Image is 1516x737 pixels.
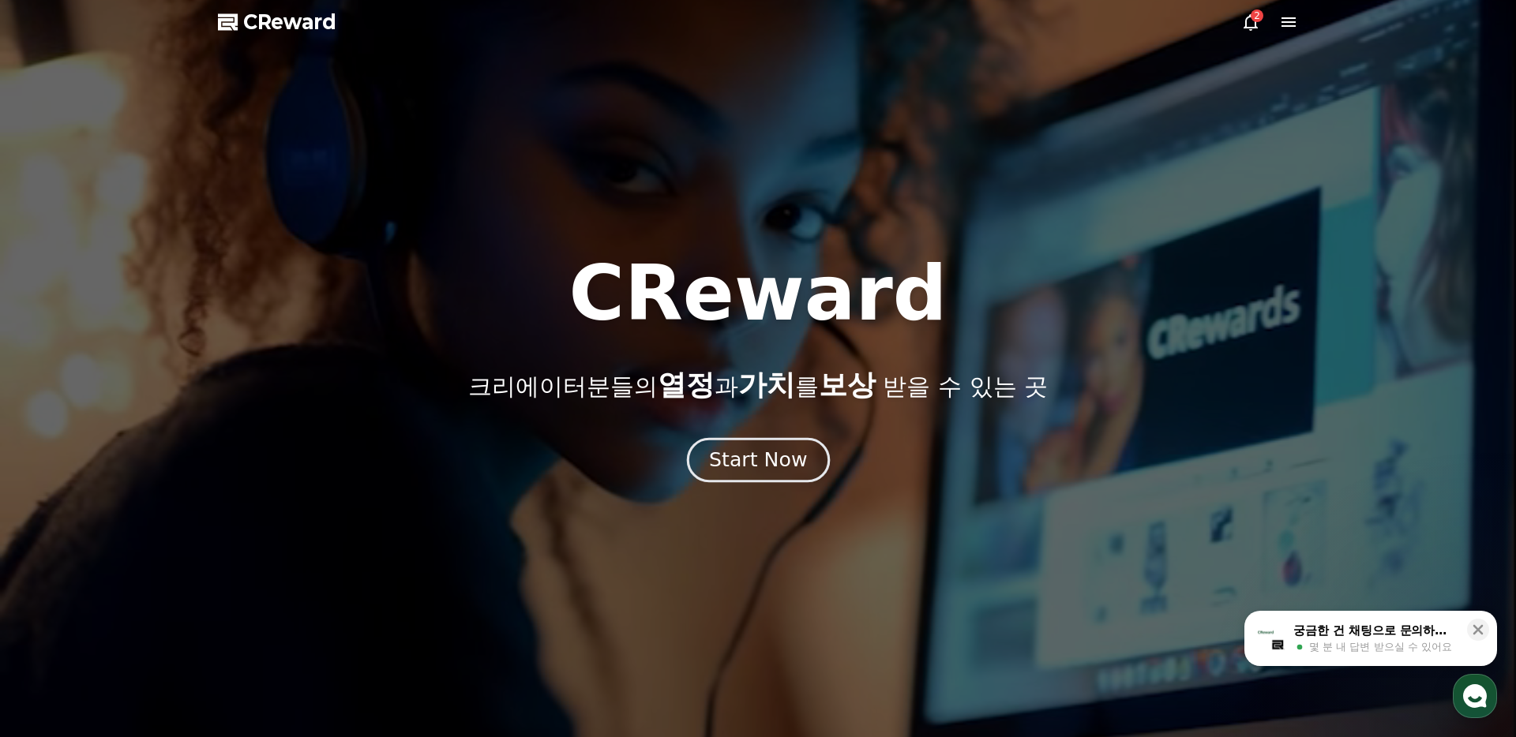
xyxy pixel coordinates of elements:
span: 대화 [144,525,163,537]
a: 대화 [104,500,204,540]
span: 열정 [658,368,715,401]
span: CReward [243,9,336,35]
div: Start Now [709,447,807,473]
p: 크리에이터분들의 과 를 받을 수 있는 곳 [468,369,1048,401]
button: Start Now [686,438,829,483]
span: 가치 [738,368,795,401]
a: 2 [1241,13,1260,32]
a: 설정 [204,500,303,540]
span: 설정 [244,524,263,537]
a: CReward [218,9,336,35]
a: Start Now [690,455,827,470]
a: 홈 [5,500,104,540]
span: 홈 [50,524,59,537]
span: 보상 [819,368,876,401]
h1: CReward [568,256,947,331]
div: 2 [1251,9,1263,22]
